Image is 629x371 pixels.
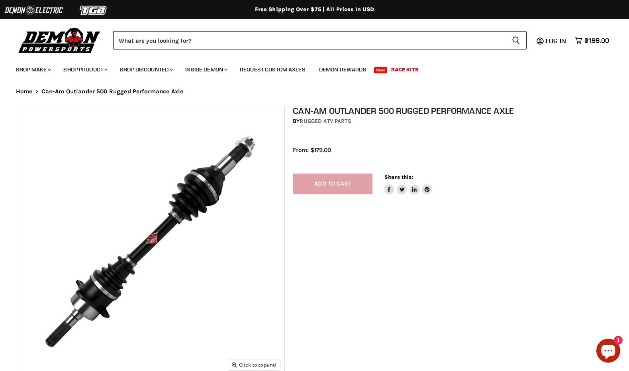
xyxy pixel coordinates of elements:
a: Inside Demon [179,61,232,78]
aside: Share this: [384,174,432,195]
a: Log in [542,37,571,44]
span: From: $179.00 [293,146,331,154]
span: Click to expand [232,362,276,368]
img: TGB Logo 2 [64,3,123,18]
button: Search [506,31,527,49]
input: Search [113,31,506,49]
img: Demon Powersports [16,26,103,54]
span: Share this: [384,174,413,180]
a: Shop Make [10,61,56,78]
a: Demon Rewards [313,61,372,78]
a: Home [16,88,33,95]
a: Request Custom Axles [234,61,312,78]
img: Demon Electric Logo 2 [4,3,64,18]
a: Shop Discounted [114,61,178,78]
a: Race Kits [385,61,425,78]
a: Shop Product [57,61,112,78]
h1: Can-Am Outlander 500 Rugged Performance Axle [293,106,621,116]
div: by [293,117,621,126]
span: $199.00 [584,37,609,44]
a: Rugged ATV Parts [300,118,351,124]
form: Product [113,31,527,49]
button: Click to expand [228,359,280,370]
span: New! [374,67,388,73]
span: Log in [546,37,566,45]
span: Can-Am Outlander 500 Rugged Performance Axle [41,88,184,95]
a: $199.00 [571,35,613,46]
ul: Main menu [10,58,607,78]
inbox-online-store-chat: Shopify online store chat [594,339,623,365]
